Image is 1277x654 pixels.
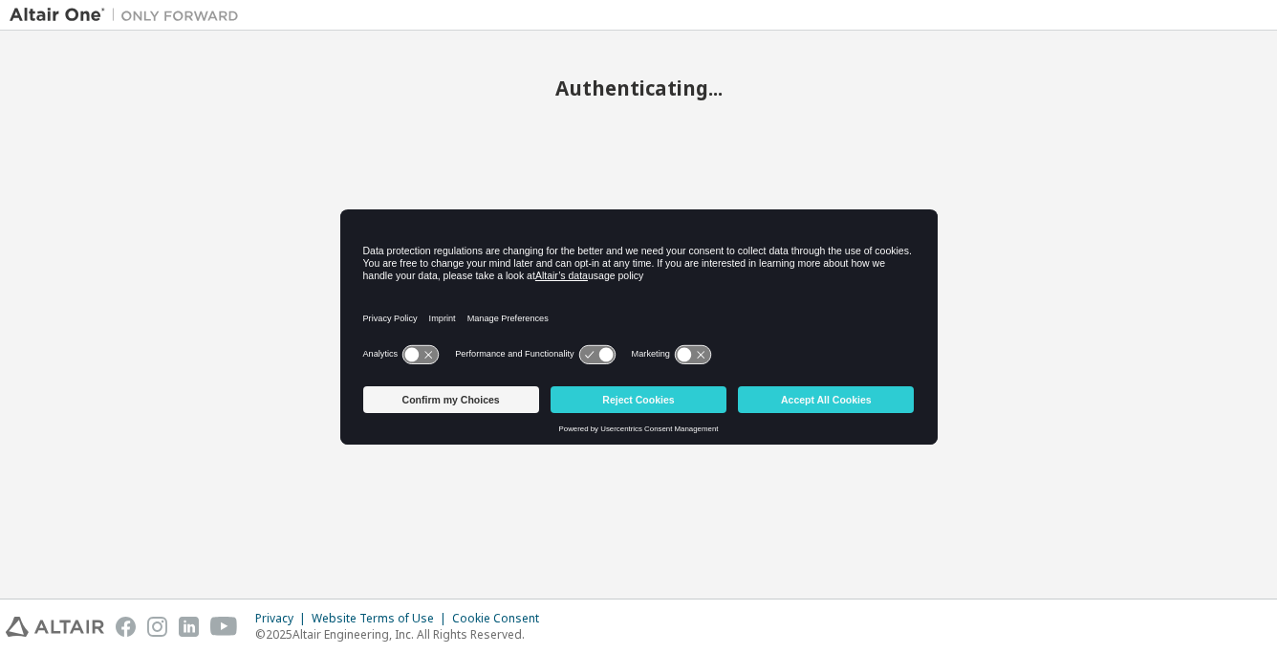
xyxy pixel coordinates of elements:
[255,626,551,643] p: © 2025 Altair Engineering, Inc. All Rights Reserved.
[255,611,312,626] div: Privacy
[179,617,199,637] img: linkedin.svg
[210,617,238,637] img: youtube.svg
[6,617,104,637] img: altair_logo.svg
[147,617,167,637] img: instagram.svg
[116,617,136,637] img: facebook.svg
[312,611,452,626] div: Website Terms of Use
[10,6,249,25] img: Altair One
[452,611,551,626] div: Cookie Consent
[10,76,1267,100] h2: Authenticating...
